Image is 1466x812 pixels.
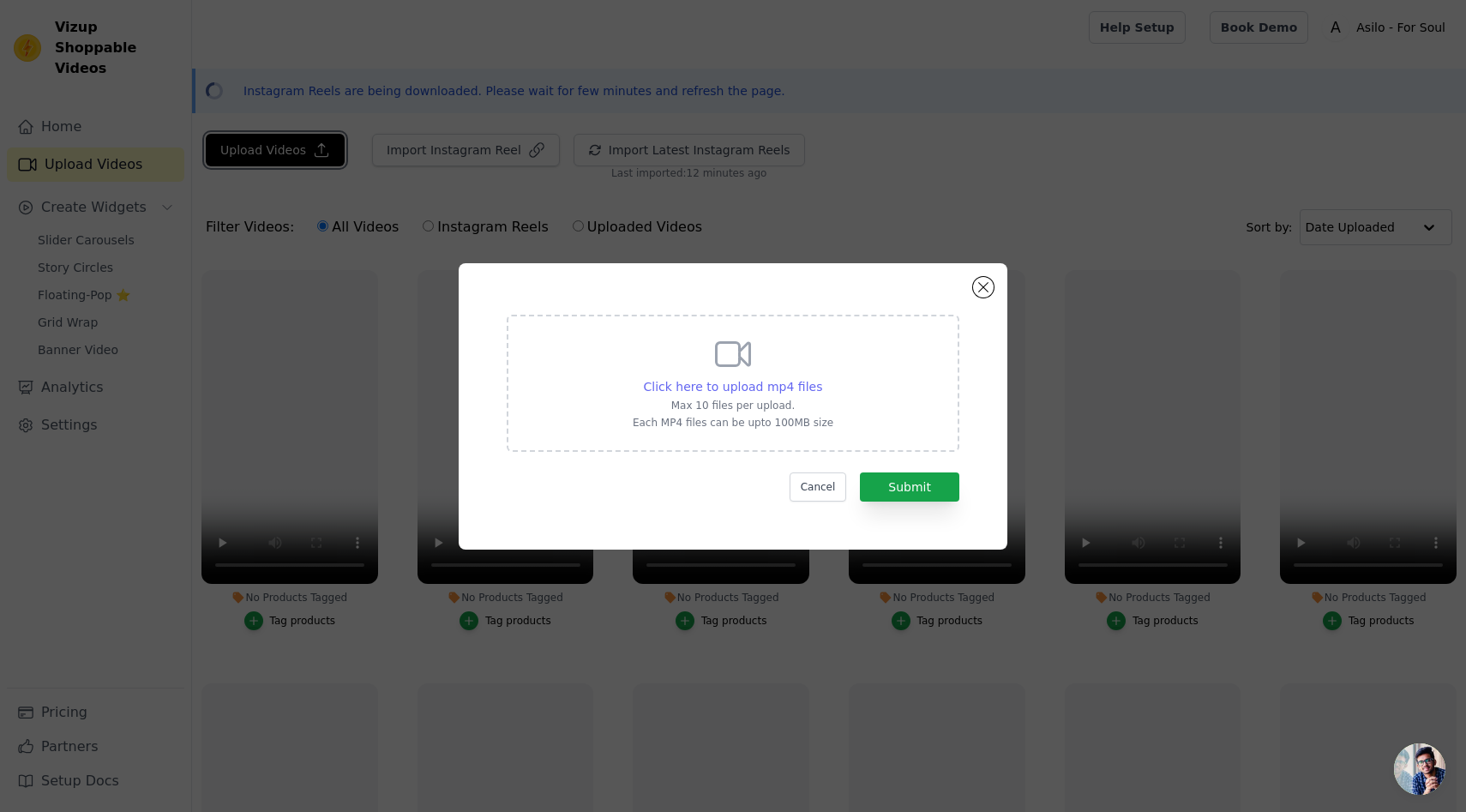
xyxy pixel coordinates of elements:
[1394,743,1445,795] a: Open chat
[633,399,833,412] p: Max 10 files per upload.
[644,380,823,394] span: Click here to upload mp4 files
[790,472,847,502] button: Cancel
[860,472,959,502] button: Submit
[973,277,994,298] button: Close modal
[633,416,833,430] p: Each MP4 files can be upto 100MB size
